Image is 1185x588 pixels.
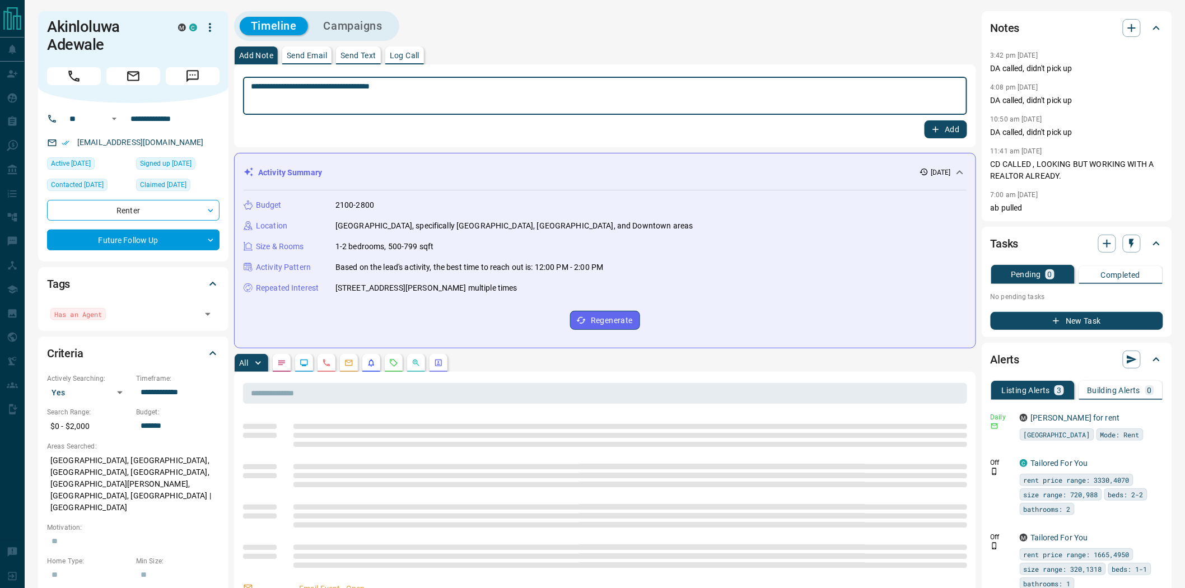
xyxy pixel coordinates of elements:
span: Call [47,67,101,85]
h2: Criteria [47,344,83,362]
span: beds: 2-2 [1108,489,1144,500]
p: [STREET_ADDRESS][PERSON_NAME] multiple times [335,282,517,294]
div: Renter [47,200,220,221]
h2: Alerts [991,351,1020,368]
div: Sun Feb 28 2021 [136,157,220,173]
svg: Push Notification Only [991,542,999,550]
p: 3:42 pm [DATE] [991,52,1038,59]
div: mrloft.ca [1020,534,1028,542]
span: Claimed [DATE] [140,179,186,190]
p: DA called, didn't pick up [991,127,1163,138]
p: Off [991,458,1013,468]
p: Home Type: [47,556,130,566]
p: Timeframe: [136,374,220,384]
p: 0 [1147,386,1152,394]
p: Send Text [340,52,376,59]
p: ab pulled [991,202,1163,214]
div: Future Follow Up [47,230,220,250]
p: Budget: [136,407,220,417]
svg: Listing Alerts [367,358,376,367]
p: No pending tasks [991,288,1163,305]
a: Tailored For You [1031,459,1088,468]
span: size range: 720,988 [1024,489,1098,500]
p: 4:08 pm [DATE] [991,83,1038,91]
p: All [239,359,248,367]
div: mrloft.ca [1020,414,1028,422]
p: 10:50 am [DATE] [991,115,1042,123]
p: Actively Searching: [47,374,130,384]
div: Alerts [991,346,1163,373]
div: Criteria [47,340,220,367]
h2: Tasks [991,235,1019,253]
div: Yes [47,384,130,402]
p: CD CALLED , LOOKING BUT WORKING WITH A REALTOR ALREADY. [991,158,1163,182]
p: DA called, didn't pick up [991,63,1163,74]
p: Activity Summary [258,167,322,179]
div: mrloft.ca [178,24,186,31]
p: 1-2 bedrooms, 500-799 sqft [335,241,433,253]
p: Budget [256,199,282,211]
p: Pending [1011,270,1041,278]
span: beds: 1-1 [1112,563,1147,575]
p: Min Size: [136,556,220,566]
p: Location [256,220,287,232]
h1: Akinloluwa Adewale [47,18,161,54]
button: New Task [991,312,1163,330]
button: Regenerate [570,311,640,330]
button: Add [925,120,967,138]
p: DA called, didn't pick up [991,95,1163,106]
p: Based on the lead's activity, the best time to reach out is: 12:00 PM - 2:00 PM [335,262,603,273]
p: $0 - $2,000 [47,417,130,436]
span: rent price range: 3330,4070 [1024,474,1130,486]
p: Activity Pattern [256,262,311,273]
a: [PERSON_NAME] for rent [1031,413,1120,422]
span: rent price range: 1665,4950 [1024,549,1130,560]
p: Add Note [239,52,273,59]
span: Has an Agent [54,309,102,320]
svg: Agent Actions [434,358,443,367]
p: 11:41 am [DATE] [991,147,1042,155]
p: Daily [991,412,1013,422]
div: Wed Aug 13 2025 [47,157,130,173]
span: Message [166,67,220,85]
svg: Email Verified [62,139,69,147]
svg: Calls [322,358,331,367]
svg: Opportunities [412,358,421,367]
p: 0 [1048,270,1052,278]
div: Thu Apr 17 2025 [136,179,220,194]
div: condos.ca [1020,459,1028,467]
p: Areas Searched: [47,441,220,451]
p: [GEOGRAPHIC_DATA], specifically [GEOGRAPHIC_DATA], [GEOGRAPHIC_DATA], and Downtown areas [335,220,693,232]
p: 3 [1057,386,1061,394]
svg: Notes [277,358,286,367]
div: Notes [991,15,1163,41]
p: Motivation: [47,522,220,533]
span: Active [DATE] [51,158,91,169]
p: Send Email [287,52,327,59]
p: Repeated Interest [256,282,319,294]
span: size range: 320,1318 [1024,563,1102,575]
p: 7:00 am [DATE] [991,191,1038,199]
span: Signed up [DATE] [140,158,192,169]
button: Open [200,306,216,322]
a: Tailored For You [1031,533,1088,542]
div: condos.ca [189,24,197,31]
svg: Emails [344,358,353,367]
div: Tasks [991,230,1163,257]
svg: Email [991,422,999,430]
span: Email [106,67,160,85]
a: [EMAIL_ADDRESS][DOMAIN_NAME] [77,138,204,147]
h2: Tags [47,275,70,293]
p: 2100-2800 [335,199,374,211]
p: Search Range: [47,407,130,417]
span: bathrooms: 2 [1024,503,1071,515]
span: Contacted [DATE] [51,179,104,190]
button: Open [108,112,121,125]
p: Size & Rooms [256,241,304,253]
svg: Lead Browsing Activity [300,358,309,367]
span: [GEOGRAPHIC_DATA] [1024,429,1090,440]
p: Completed [1101,271,1141,279]
svg: Requests [389,358,398,367]
div: Tags [47,270,220,297]
button: Campaigns [312,17,394,35]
